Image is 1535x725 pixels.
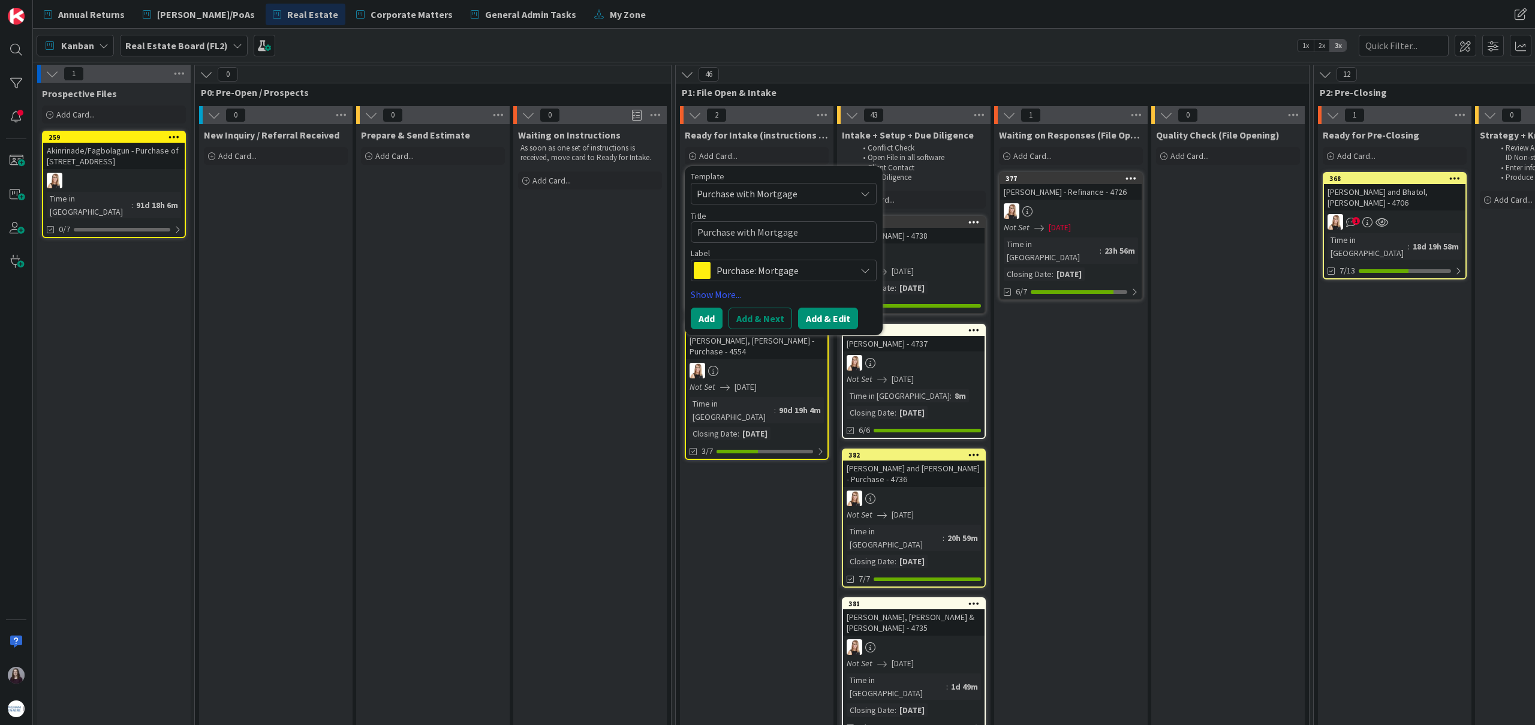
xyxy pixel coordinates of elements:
[1000,173,1142,200] div: 377[PERSON_NAME] - Refinance - 4726
[610,7,646,22] span: My Zone
[843,450,985,487] div: 382[PERSON_NAME] and [PERSON_NAME] - Purchase - 4736
[843,598,985,609] div: 381
[896,703,928,717] div: [DATE]
[686,333,827,359] div: [PERSON_NAME], [PERSON_NAME] - Purchase - 4554
[843,491,985,506] div: DB
[59,223,70,236] span: 0/7
[1408,240,1410,253] span: :
[691,172,724,181] span: Template
[842,129,974,141] span: Intake + Setup + Due Diligence
[843,450,985,461] div: 382
[896,281,928,294] div: [DATE]
[895,281,896,294] span: :
[47,192,131,218] div: Time in [GEOGRAPHIC_DATA]
[1000,184,1142,200] div: [PERSON_NAME] - Refinance - 4726
[1352,217,1360,225] span: 1
[1006,175,1142,183] div: 377
[950,389,952,402] span: :
[856,153,984,163] li: Open File in all software
[863,108,884,122] span: 43
[895,406,896,419] span: :
[1021,108,1041,122] span: 1
[892,657,914,670] span: [DATE]
[702,445,713,458] span: 3/7
[738,427,739,440] span: :
[1324,184,1465,210] div: [PERSON_NAME] and Bhatol, [PERSON_NAME] - 4706
[520,143,660,163] p: As soon as one set of instructions is received, move card to Ready for Intake.
[697,186,847,201] span: Purchase with Mortgage
[843,247,985,263] div: DB
[1049,221,1071,234] span: [DATE]
[1016,285,1027,298] span: 6/7
[1359,35,1449,56] input: Quick Filter...
[847,491,862,506] img: DB
[699,151,738,161] span: Add Card...
[1156,129,1280,141] span: Quality Check (File Opening)
[1000,203,1142,219] div: DB
[691,221,877,243] textarea: Purchase with Mortgage
[1314,40,1330,52] span: 2x
[848,451,985,459] div: 382
[946,680,948,693] span: :
[8,700,25,717] img: avatar
[125,40,228,52] b: Real Estate Board (FL2)
[847,389,950,402] div: Time in [GEOGRAPHIC_DATA]
[843,355,985,371] div: DB
[64,67,84,81] span: 1
[847,374,872,384] i: Not Set
[717,262,850,279] span: Purchase: Mortgage
[136,4,262,25] a: [PERSON_NAME]/PoAs
[1298,40,1314,52] span: 1x
[349,4,460,25] a: Corporate Matters
[798,308,858,329] button: Add & Edit
[843,325,985,336] div: 383
[690,427,738,440] div: Closing Date
[848,326,985,335] div: 383
[218,67,238,82] span: 0
[49,133,185,142] div: 259
[43,132,185,143] div: 259
[383,108,403,122] span: 0
[690,381,715,392] i: Not Set
[776,404,824,417] div: 90d 19h 4m
[1004,237,1100,264] div: Time in [GEOGRAPHIC_DATA]
[895,555,896,568] span: :
[944,531,981,544] div: 20h 59m
[463,4,583,25] a: General Admin Tasks
[371,7,453,22] span: Corporate Matters
[686,322,827,359] div: 262[PERSON_NAME], [PERSON_NAME] - Purchase - 4554
[735,381,757,393] span: [DATE]
[847,406,895,419] div: Closing Date
[540,108,560,122] span: 0
[37,4,132,25] a: Annual Returns
[859,573,870,585] span: 7/7
[739,427,770,440] div: [DATE]
[847,509,872,520] i: Not Set
[843,217,985,243] div: 384[PERSON_NAME] - 4738
[691,287,877,302] a: Show More...
[485,7,576,22] span: General Admin Tasks
[847,639,862,655] img: DB
[58,7,125,22] span: Annual Returns
[847,525,943,551] div: Time in [GEOGRAPHIC_DATA]
[843,217,985,228] div: 384
[892,373,914,386] span: [DATE]
[1052,267,1054,281] span: :
[690,363,705,378] img: DB
[691,249,710,257] span: Label
[225,108,246,122] span: 0
[1170,151,1209,161] span: Add Card...
[1330,40,1346,52] span: 3x
[685,321,829,460] a: 262[PERSON_NAME], [PERSON_NAME] - Purchase - 4554DBNot Set[DATE]Time in [GEOGRAPHIC_DATA]:90d 19h...
[682,86,1294,98] span: P1: File Open & Intake
[1178,108,1198,122] span: 0
[843,598,985,636] div: 381[PERSON_NAME], [PERSON_NAME] & [PERSON_NAME] - 4735
[843,461,985,487] div: [PERSON_NAME] and [PERSON_NAME] - Purchase - 4736
[848,600,985,608] div: 381
[999,172,1143,300] a: 377[PERSON_NAME] - Refinance - 4726DBNot Set[DATE]Time in [GEOGRAPHIC_DATA]:23h 56mClosing Date:[...
[131,198,133,212] span: :
[1501,108,1522,122] span: 0
[1337,151,1376,161] span: Add Card...
[266,4,345,25] a: Real Estate
[859,424,870,437] span: 6/6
